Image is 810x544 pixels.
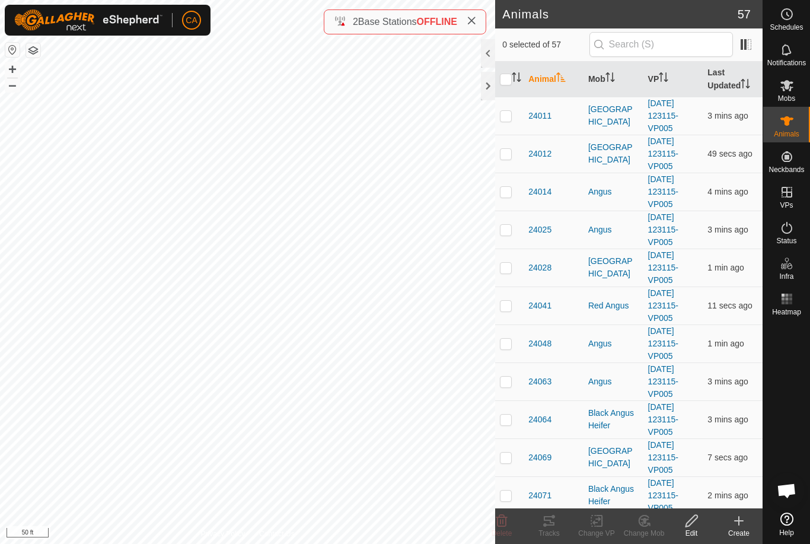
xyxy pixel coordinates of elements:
a: [DATE] 123115-VP005 [648,402,678,437]
span: 11 Sep 2025 at 6:53 am [707,453,748,462]
a: [DATE] 123115-VP005 [648,98,678,133]
div: Create [715,528,763,539]
span: Delete [492,529,512,537]
div: [GEOGRAPHIC_DATA] [588,103,639,128]
div: [GEOGRAPHIC_DATA] [588,445,639,470]
img: Gallagher Logo [14,9,162,31]
span: Neckbands [768,166,804,173]
span: CA [186,14,197,27]
button: Reset Map [5,43,20,57]
span: 11 Sep 2025 at 6:50 am [707,111,748,120]
a: [DATE] 123115-VP005 [648,440,678,475]
span: 24014 [528,186,551,198]
div: Tracks [525,528,573,539]
span: 57 [738,5,751,23]
span: 24041 [528,300,551,312]
div: Angus [588,186,639,198]
span: Infra [779,273,793,280]
span: Base Stations [358,17,417,27]
span: 0 selected of 57 [502,39,589,51]
div: [GEOGRAPHIC_DATA] [588,141,639,166]
button: + [5,62,20,77]
p-sorticon: Activate to sort [659,74,668,84]
h2: Animals [502,7,738,21]
span: 24071 [528,489,551,502]
div: Change Mob [620,528,668,539]
th: Last Updated [703,62,763,97]
div: Red Angus [588,300,639,312]
a: [DATE] 123115-VP005 [648,212,678,247]
span: VPs [780,202,793,209]
span: Help [779,529,794,536]
button: Map Layers [26,43,40,58]
span: 11 Sep 2025 at 6:52 am [707,263,744,272]
a: [DATE] 123115-VP005 [648,174,678,209]
span: 24064 [528,413,551,426]
div: Angus [588,338,639,350]
th: VP [643,62,703,97]
th: Animal [524,62,583,97]
span: OFFLINE [417,17,457,27]
a: Help [763,508,810,541]
span: 11 Sep 2025 at 6:50 am [707,377,748,386]
span: 24025 [528,224,551,236]
span: 11 Sep 2025 at 6:52 am [707,149,752,158]
div: Angus [588,224,639,236]
span: 24012 [528,148,551,160]
th: Mob [583,62,643,97]
span: 24011 [528,110,551,122]
span: 24028 [528,262,551,274]
span: 2 [353,17,358,27]
span: Mobs [778,95,795,102]
span: Schedules [770,24,803,31]
button: – [5,78,20,92]
div: Black Angus Heifer [588,483,639,508]
p-sorticon: Activate to sort [556,74,566,84]
span: 24048 [528,338,551,350]
p-sorticon: Activate to sort [512,74,521,84]
div: [GEOGRAPHIC_DATA] [588,255,639,280]
span: 11 Sep 2025 at 6:49 am [707,415,748,424]
a: [DATE] 123115-VP005 [648,478,678,513]
div: Change VP [573,528,620,539]
input: Search (S) [589,32,733,57]
span: 11 Sep 2025 at 6:51 am [707,491,748,500]
span: 24069 [528,451,551,464]
a: [DATE] 123115-VP005 [648,136,678,171]
span: 11 Sep 2025 at 6:50 am [707,225,748,234]
span: Animals [774,131,799,138]
span: Status [776,237,796,244]
span: 11 Sep 2025 at 6:49 am [707,187,748,196]
span: Notifications [767,59,806,66]
p-sorticon: Activate to sort [741,81,750,90]
span: Heatmap [772,308,801,316]
p-sorticon: Activate to sort [605,74,615,84]
span: 11 Sep 2025 at 6:53 am [707,301,752,310]
span: 24063 [528,376,551,388]
div: Edit [668,528,715,539]
div: Black Angus Heifer [588,407,639,432]
a: Contact Us [259,529,294,539]
a: [DATE] 123115-VP005 [648,250,678,285]
div: Open chat [769,473,805,508]
span: 11 Sep 2025 at 6:52 am [707,339,744,348]
a: Privacy Policy [201,529,245,539]
a: [DATE] 123115-VP005 [648,364,678,399]
div: Angus [588,376,639,388]
a: [DATE] 123115-VP005 [648,288,678,323]
a: [DATE] 123115-VP005 [648,326,678,361]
